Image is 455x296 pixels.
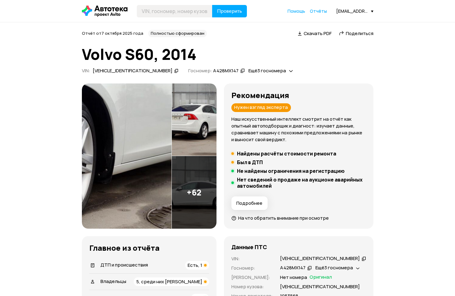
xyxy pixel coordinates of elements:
[89,244,209,252] h3: Главное из отчёта
[82,46,373,63] h1: Volvo S60, 2014
[100,278,126,285] span: Владельцы
[237,177,366,189] h5: Нет сведений о продаже на аукционе аварийных автомобилей
[231,215,329,221] a: На что обратить внимание при осмотре
[188,67,212,74] span: Госномер:
[298,30,332,37] a: Скачать PDF
[231,274,273,281] p: [PERSON_NAME] :
[339,30,373,37] a: Поделиться
[231,265,273,271] p: Госномер :
[238,215,329,221] span: На что обратить внимание при осмотре
[304,30,332,37] span: Скачать PDF
[237,168,345,174] h5: Не найдены ограничения на регистрацию
[231,244,267,250] h4: Данные ПТС
[82,30,143,36] span: Отчёт от 7 октября 2025 года
[231,91,366,100] h3: Рекомендация
[148,30,207,37] div: Полностью сформирован
[100,262,148,268] span: ДТП и происшествия
[212,5,247,17] button: Проверить
[237,159,263,165] h5: Был в ДТП
[217,9,242,14] span: Проверить
[248,67,286,74] span: Ещё 3 госномера
[310,8,327,14] a: Отчёты
[231,283,273,290] p: Номер кузова :
[346,30,373,37] span: Поделиться
[280,274,307,281] p: Нет номера
[236,200,262,206] span: Подробнее
[137,5,212,17] input: VIN, госномер, номер кузова
[315,264,353,271] span: Ещё 3 госномера
[336,8,373,14] div: [EMAIL_ADDRESS][DOMAIN_NAME]
[213,68,239,74] div: А428МХ147
[280,283,360,290] p: [VEHICLE_IDENTIFICATION_NUMBER]
[82,67,90,74] span: VIN :
[231,196,268,210] button: Подробнее
[231,116,366,143] p: Наш искусственный интеллект смотрит на отчёт как опытный автоподборщик и диагност: изучает данные...
[280,265,306,271] div: А428МХ147
[231,103,291,112] div: Нужен взгляд эксперта
[237,150,336,157] h5: Найдены расчёты стоимости ремонта
[310,274,332,281] span: Оригинал
[188,262,202,268] span: Есть, 1
[280,255,360,262] div: [VEHICLE_IDENTIFICATION_NUMBER]
[93,68,172,74] div: [VEHICLE_IDENTIFICATION_NUMBER]
[288,8,305,14] a: Помощь
[136,278,202,285] span: 5, среди них [PERSON_NAME]
[231,255,273,262] p: VIN :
